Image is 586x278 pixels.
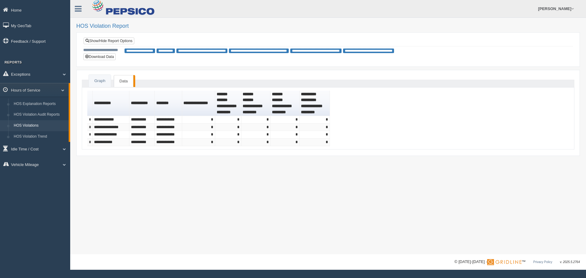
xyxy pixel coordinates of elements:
[11,131,69,142] a: HOS Violation Trend
[129,91,155,116] th: Sort column
[533,260,552,264] a: Privacy Policy
[560,260,580,264] span: v. 2025.5.2764
[11,99,69,110] a: HOS Explanation Reports
[241,91,271,116] th: Sort column
[182,91,215,116] th: Sort column
[454,259,580,265] div: © [DATE]-[DATE] - ™
[300,91,330,116] th: Sort column
[11,109,69,120] a: HOS Violation Audit Reports
[11,120,69,131] a: HOS Violations
[487,259,522,265] img: Gridline
[114,75,133,87] a: Data
[215,91,241,116] th: Sort column
[83,53,116,60] button: Download Data
[155,91,182,116] th: Sort column
[76,23,580,29] h2: HOS Violation Report
[89,75,111,87] a: Graph
[270,91,300,116] th: Sort column
[93,91,130,116] th: Sort column
[84,38,134,44] a: Show/Hide Report Options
